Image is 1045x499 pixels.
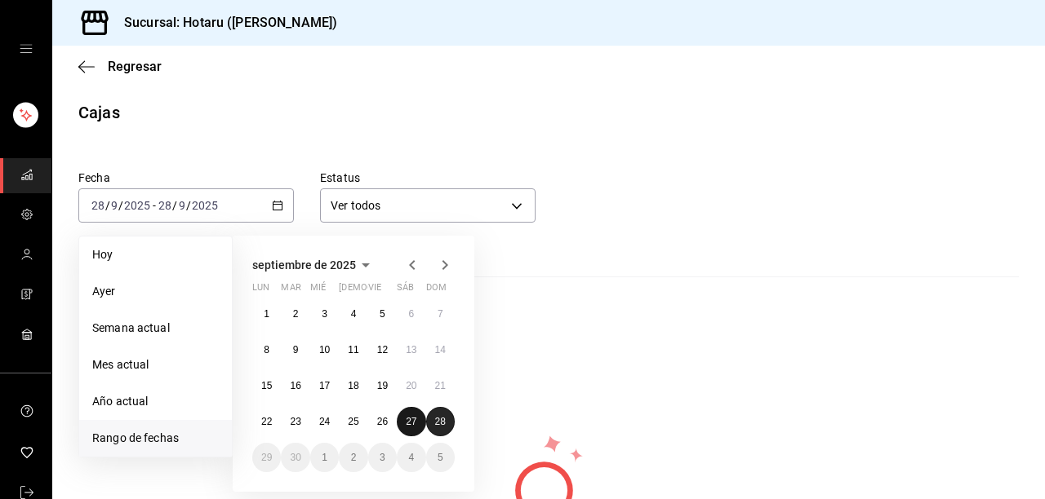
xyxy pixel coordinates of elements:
abbr: 10 de septiembre de 2025 [319,344,330,355]
button: 9 de septiembre de 2025 [281,335,309,364]
abbr: 7 de septiembre de 2025 [438,308,443,320]
abbr: 18 de septiembre de 2025 [348,380,358,391]
abbr: 25 de septiembre de 2025 [348,416,358,427]
button: 26 de septiembre de 2025 [368,407,397,436]
button: 11 de septiembre de 2025 [339,335,367,364]
abbr: viernes [368,282,381,299]
button: 5 de septiembre de 2025 [368,299,397,329]
abbr: 1 de octubre de 2025 [322,452,327,463]
abbr: 14 de septiembre de 2025 [435,344,446,355]
span: Mes actual [92,356,219,373]
abbr: 23 de septiembre de 2025 [290,416,300,427]
button: 19 de septiembre de 2025 [368,371,397,400]
button: 3 de octubre de 2025 [368,443,397,472]
button: 21 de septiembre de 2025 [426,371,455,400]
span: / [186,199,191,212]
abbr: 9 de septiembre de 2025 [293,344,299,355]
abbr: lunes [252,282,269,299]
abbr: 26 de septiembre de 2025 [377,416,388,427]
abbr: 27 de septiembre de 2025 [406,416,416,427]
input: -- [91,199,105,212]
button: 1 de septiembre de 2025 [252,299,281,329]
abbr: 12 de septiembre de 2025 [377,344,388,355]
button: 8 de septiembre de 2025 [252,335,281,364]
button: 2 de octubre de 2025 [339,443,367,472]
button: 16 de septiembre de 2025 [281,371,309,400]
abbr: 3 de septiembre de 2025 [322,308,327,320]
h3: Sucursal: Hotaru ([PERSON_NAME]) [111,13,337,33]
button: 28 de septiembre de 2025 [426,407,455,436]
span: Semana actual [92,320,219,337]
input: -- [110,199,118,212]
button: 4 de septiembre de 2025 [339,299,367,329]
span: Ayer [92,283,219,300]
abbr: 4 de octubre de 2025 [408,452,414,463]
button: septiembre de 2025 [252,255,376,275]
abbr: 4 de septiembre de 2025 [351,308,357,320]
span: septiembre de 2025 [252,258,356,272]
abbr: 29 de septiembre de 2025 [261,452,272,463]
button: open drawer [20,42,33,55]
button: 29 de septiembre de 2025 [252,443,281,472]
abbr: 30 de septiembre de 2025 [290,452,300,463]
abbr: 17 de septiembre de 2025 [319,380,330,391]
abbr: 22 de septiembre de 2025 [261,416,272,427]
abbr: 11 de septiembre de 2025 [348,344,358,355]
span: / [118,199,123,212]
button: 3 de septiembre de 2025 [310,299,339,329]
span: Año actual [92,393,219,410]
button: 10 de septiembre de 2025 [310,335,339,364]
abbr: 15 de septiembre de 2025 [261,380,272,391]
abbr: 5 de octubre de 2025 [438,452,443,463]
button: 14 de septiembre de 2025 [426,335,455,364]
abbr: 5 de septiembre de 2025 [380,308,385,320]
button: 7 de septiembre de 2025 [426,299,455,329]
abbr: sábado [397,282,414,299]
button: 13 de septiembre de 2025 [397,335,425,364]
button: 17 de septiembre de 2025 [310,371,339,400]
abbr: 21 de septiembre de 2025 [435,380,446,391]
button: 2 de septiembre de 2025 [281,299,309,329]
input: ---- [123,199,151,212]
button: 22 de septiembre de 2025 [252,407,281,436]
div: Ver todos [320,188,536,223]
button: 4 de octubre de 2025 [397,443,425,472]
input: -- [178,199,186,212]
label: Fecha [78,172,294,183]
span: - [153,199,156,212]
label: Estatus [320,172,536,183]
button: 25 de septiembre de 2025 [339,407,367,436]
abbr: martes [281,282,300,299]
span: Rango de fechas [92,430,219,447]
div: Cajas [78,100,120,125]
button: Regresar [78,59,162,74]
input: -- [158,199,172,212]
abbr: 8 de septiembre de 2025 [264,344,269,355]
abbr: domingo [426,282,447,299]
span: Hoy [92,246,219,263]
abbr: 1 de septiembre de 2025 [264,308,269,320]
abbr: 20 de septiembre de 2025 [406,380,416,391]
input: ---- [191,199,219,212]
abbr: jueves [339,282,435,299]
button: 23 de septiembre de 2025 [281,407,309,436]
button: 15 de septiembre de 2025 [252,371,281,400]
abbr: 2 de septiembre de 2025 [293,308,299,320]
button: 5 de octubre de 2025 [426,443,455,472]
abbr: 6 de septiembre de 2025 [408,308,414,320]
abbr: 28 de septiembre de 2025 [435,416,446,427]
button: 24 de septiembre de 2025 [310,407,339,436]
abbr: 19 de septiembre de 2025 [377,380,388,391]
button: 12 de septiembre de 2025 [368,335,397,364]
abbr: 13 de septiembre de 2025 [406,344,416,355]
abbr: 2 de octubre de 2025 [351,452,357,463]
abbr: 16 de septiembre de 2025 [290,380,300,391]
button: 30 de septiembre de 2025 [281,443,309,472]
abbr: 24 de septiembre de 2025 [319,416,330,427]
span: / [172,199,177,212]
abbr: miércoles [310,282,326,299]
span: Regresar [108,59,162,74]
span: / [105,199,110,212]
button: 20 de septiembre de 2025 [397,371,425,400]
button: 1 de octubre de 2025 [310,443,339,472]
